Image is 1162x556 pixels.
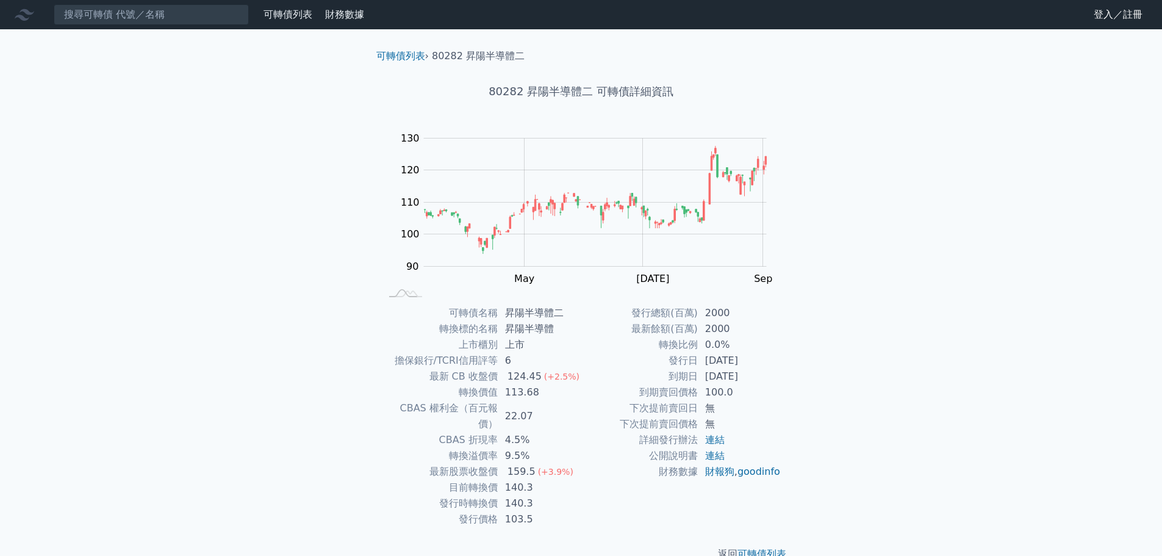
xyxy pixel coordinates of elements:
td: 最新 CB 收盤價 [381,369,498,385]
td: 發行時轉換價 [381,496,498,511]
a: 可轉債列表 [376,50,425,62]
td: 140.3 [498,496,581,511]
span: (+2.5%) [544,372,579,381]
input: 搜尋可轉債 代號／名稱 [54,4,249,25]
a: 連結 [705,434,725,446]
a: goodinfo [737,466,780,477]
td: 目前轉換價 [381,480,498,496]
td: 到期賣回價格 [581,385,698,400]
tspan: 100 [401,228,420,240]
td: 轉換標的名稱 [381,321,498,337]
a: 連結 [705,450,725,461]
td: 上市 [498,337,581,353]
td: 2000 [698,305,781,321]
td: 發行價格 [381,511,498,527]
td: 昇陽半導體二 [498,305,581,321]
li: › [376,49,429,63]
a: 財務數據 [325,9,364,20]
tspan: 110 [401,197,420,208]
td: 到期日 [581,369,698,385]
td: 轉換溢價率 [381,448,498,464]
tspan: 90 [406,261,418,272]
tspan: May [514,273,534,284]
td: 無 [698,416,781,432]
td: 4.5% [498,432,581,448]
td: 無 [698,400,781,416]
td: 113.68 [498,385,581,400]
td: 上市櫃別 [381,337,498,353]
td: 0.0% [698,337,781,353]
td: [DATE] [698,353,781,369]
td: 103.5 [498,511,581,527]
a: 登入／註冊 [1084,5,1152,24]
td: 140.3 [498,480,581,496]
tspan: Sep [754,273,772,284]
a: 財報狗 [705,466,734,477]
td: 財務數據 [581,464,698,480]
li: 80282 昇陽半導體二 [432,49,525,63]
td: CBAS 折現率 [381,432,498,448]
td: 發行日 [581,353,698,369]
td: 最新股票收盤價 [381,464,498,480]
td: 最新餘額(百萬) [581,321,698,337]
td: 2000 [698,321,781,337]
h1: 80282 昇陽半導體二 可轉債詳細資訊 [367,83,796,100]
td: 22.07 [498,400,581,432]
td: 發行總額(百萬) [581,305,698,321]
td: [DATE] [698,369,781,385]
td: 下次提前賣回價格 [581,416,698,432]
td: 轉換價值 [381,385,498,400]
td: 100.0 [698,385,781,400]
div: 159.5 [505,464,538,480]
td: 昇陽半導體 [498,321,581,337]
g: Chart [395,132,785,309]
td: 可轉債名稱 [381,305,498,321]
div: 124.45 [505,369,544,385]
span: (+3.9%) [538,467,573,477]
td: 轉換比例 [581,337,698,353]
a: 可轉債列表 [264,9,312,20]
tspan: 120 [401,164,420,176]
td: 6 [498,353,581,369]
tspan: [DATE] [636,273,669,284]
td: 9.5% [498,448,581,464]
td: 詳細發行辦法 [581,432,698,448]
td: CBAS 權利金（百元報價） [381,400,498,432]
td: 擔保銀行/TCRI信用評等 [381,353,498,369]
tspan: 130 [401,132,420,144]
td: 下次提前賣回日 [581,400,698,416]
td: , [698,464,781,480]
td: 公開說明書 [581,448,698,464]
